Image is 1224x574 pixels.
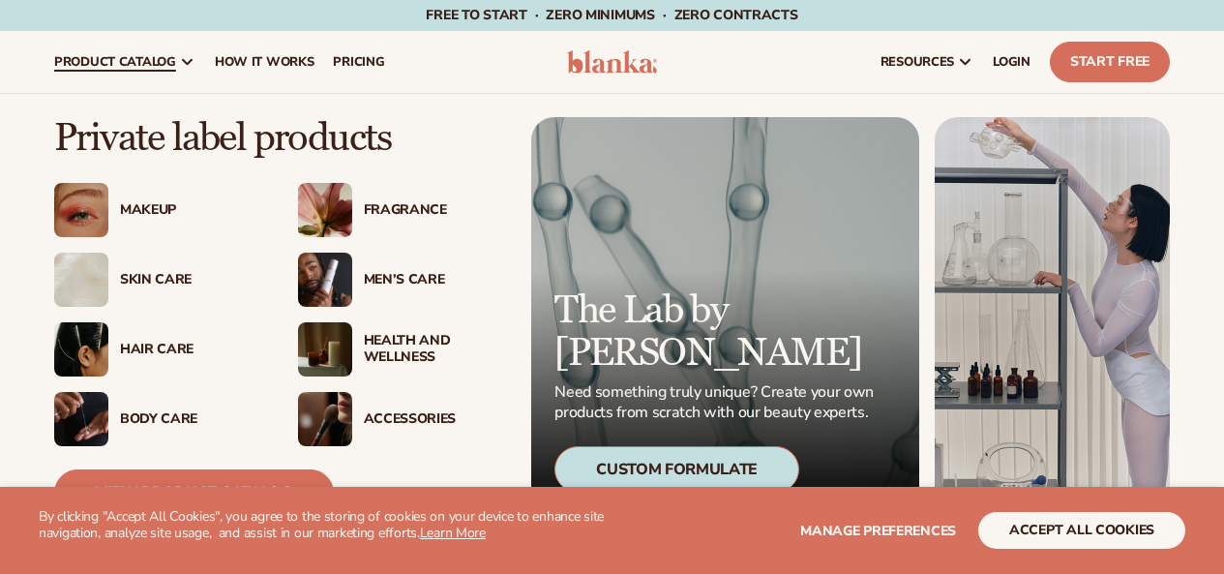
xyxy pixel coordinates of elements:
img: Male hand applying moisturizer. [54,392,108,446]
div: Makeup [120,202,259,219]
a: pricing [323,31,394,93]
div: Hair Care [120,342,259,358]
p: By clicking "Accept All Cookies", you agree to the storing of cookies on your device to enhance s... [39,509,612,542]
span: pricing [333,54,384,70]
a: Cream moisturizer swatch. Skin Care [54,253,259,307]
a: How It Works [205,31,324,93]
a: View Product Catalog [54,469,334,516]
div: Men’s Care [364,272,503,288]
img: Female with makeup brush. [298,392,352,446]
img: Candles and incense on table. [298,322,352,377]
a: LOGIN [983,31,1040,93]
a: Female hair pulled back with clips. Hair Care [54,322,259,377]
img: Cream moisturizer swatch. [54,253,108,307]
div: Accessories [364,411,503,428]
img: Female in lab with equipment. [935,117,1170,516]
a: Start Free [1050,42,1170,82]
div: Health And Wellness [364,333,503,366]
a: Female with makeup brush. Accessories [298,392,503,446]
button: Manage preferences [800,512,956,549]
a: Candles and incense on table. Health And Wellness [298,322,503,377]
span: resources [881,54,954,70]
span: product catalog [54,54,176,70]
img: Pink blooming flower. [298,183,352,237]
span: LOGIN [993,54,1030,70]
a: product catalog [45,31,205,93]
p: Need something truly unique? Create your own products from scratch with our beauty experts. [554,382,880,423]
span: Manage preferences [800,522,956,540]
button: accept all cookies [978,512,1185,549]
p: Private label products [54,117,502,160]
a: Female with glitter eye makeup. Makeup [54,183,259,237]
a: Pink blooming flower. Fragrance [298,183,503,237]
a: resources [871,31,983,93]
div: Custom Formulate [554,446,799,493]
p: The Lab by [PERSON_NAME] [554,289,880,375]
a: Male hand applying moisturizer. Body Care [54,392,259,446]
div: Skin Care [120,272,259,288]
div: Body Care [120,411,259,428]
a: Microscopic product formula. The Lab by [PERSON_NAME] Need something truly unique? Create your ow... [531,117,919,516]
a: Male holding moisturizer bottle. Men’s Care [298,253,503,307]
img: Female hair pulled back with clips. [54,322,108,377]
a: Learn More [420,524,486,542]
div: Fragrance [364,202,503,219]
img: Female with glitter eye makeup. [54,183,108,237]
span: Free to start · ZERO minimums · ZERO contracts [426,6,797,24]
img: logo [567,50,658,74]
span: How It Works [215,54,314,70]
img: Male holding moisturizer bottle. [298,253,352,307]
